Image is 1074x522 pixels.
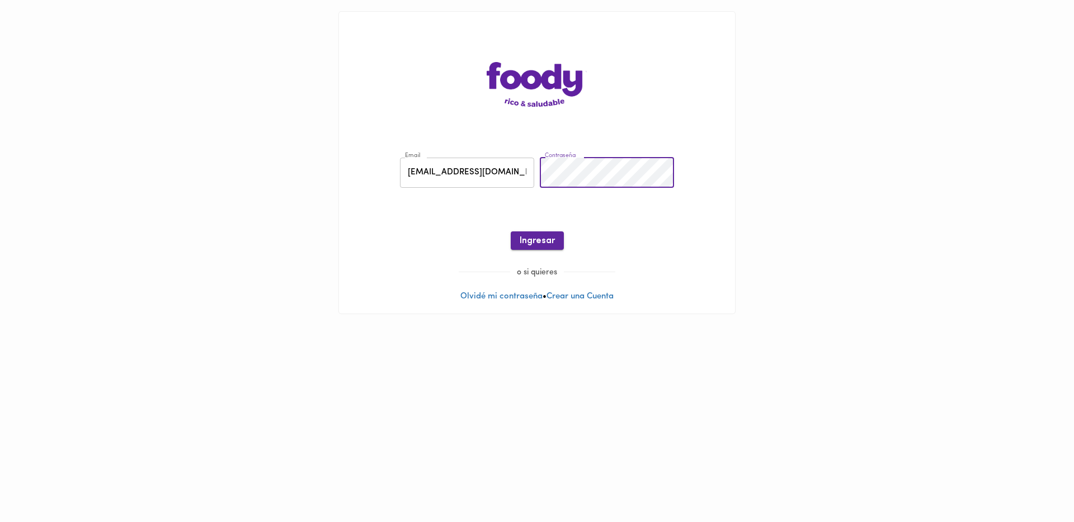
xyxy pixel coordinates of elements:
span: o si quieres [510,268,564,277]
span: Ingresar [520,236,555,246]
img: logo-main-page.png [487,62,587,107]
div: • [339,12,735,314]
a: Olvidé mi contraseña [460,292,543,301]
iframe: Messagebird Livechat Widget [1009,457,1063,511]
a: Crear una Cuenta [547,292,614,301]
input: pepitoperez@gmail.com [400,158,534,188]
button: Ingresar [511,231,564,250]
